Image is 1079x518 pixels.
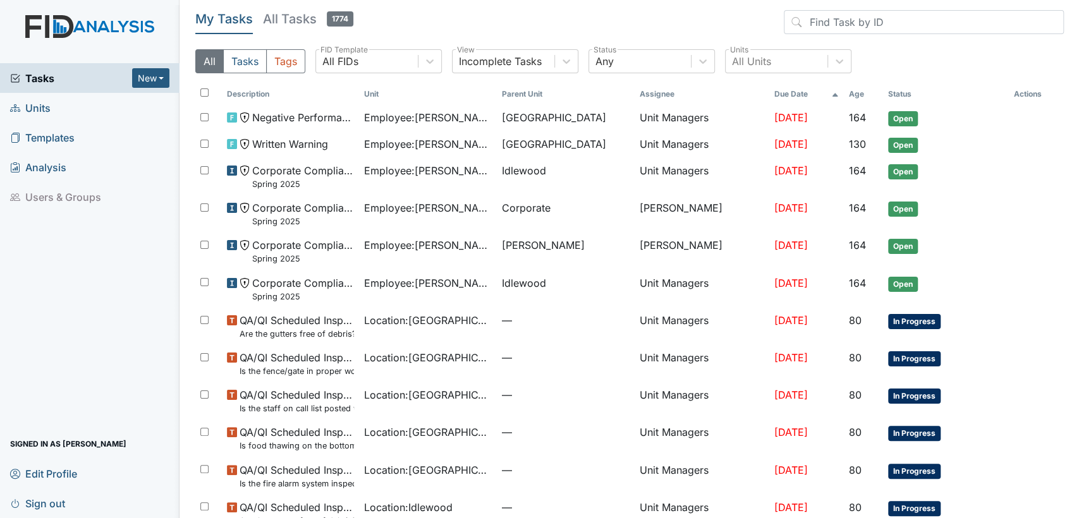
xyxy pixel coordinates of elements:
span: Written Warning [252,136,328,152]
span: 164 [849,111,866,124]
span: Signed in as [PERSON_NAME] [10,434,126,454]
span: Analysis [10,157,66,177]
th: Assignee [635,83,769,105]
span: [DATE] [774,239,808,251]
small: Spring 2025 [252,253,355,265]
span: Location : [GEOGRAPHIC_DATA] [364,350,492,365]
span: Open [888,202,918,217]
span: Units [10,98,51,117]
td: Unit Managers [635,105,769,131]
td: Unit Managers [635,308,769,345]
span: Employee : [PERSON_NAME] [364,200,492,215]
small: Is the fire alarm system inspection current? (document the date in the comment section) [240,478,355,490]
span: Edit Profile [10,464,77,483]
small: Spring 2025 [252,178,355,190]
span: [DATE] [774,464,808,476]
span: Idlewood [502,275,546,291]
button: All [195,49,224,73]
input: Toggle All Rows Selected [200,88,209,97]
div: Any [595,54,614,69]
td: [PERSON_NAME] [635,195,769,232]
th: Actions [1009,83,1064,105]
span: — [502,500,630,515]
h5: All Tasks [263,10,353,28]
span: — [502,387,630,402]
span: [GEOGRAPHIC_DATA] [502,110,606,125]
span: 80 [849,426,862,438]
th: Toggle SortBy [883,83,1009,105]
td: Unit Managers [635,345,769,382]
span: [DATE] [774,164,808,177]
a: Tasks [10,71,132,86]
span: — [502,350,630,365]
span: [DATE] [774,202,808,214]
div: Type filter [195,49,305,73]
span: Location : [GEOGRAPHIC_DATA] [364,462,492,478]
span: [DATE] [774,277,808,289]
span: Open [888,138,918,153]
span: [DATE] [774,388,808,401]
span: Corporate Compliance Spring 2025 [252,200,355,227]
span: 80 [849,464,862,476]
td: Unit Managers [635,419,769,457]
span: — [502,462,630,478]
span: Templates [10,128,75,147]
span: 164 [849,202,866,214]
th: Toggle SortBy [497,83,635,105]
span: Employee : [PERSON_NAME] [364,275,492,291]
span: Corporate Compliance Spring 2025 [252,163,355,190]
td: Unit Managers [635,457,769,495]
button: New [132,68,170,88]
th: Toggle SortBy [359,83,497,105]
td: Unit Managers [635,131,769,158]
td: Unit Managers [635,158,769,195]
input: Find Task by ID [784,10,1064,34]
span: Open [888,164,918,179]
span: Open [888,111,918,126]
span: QA/QI Scheduled Inspection Are the gutters free of debris? [240,313,355,340]
span: 80 [849,388,862,401]
span: [DATE] [774,501,808,514]
span: 164 [849,239,866,251]
span: Employee : [PERSON_NAME] [364,136,492,152]
span: Corporate Compliance Spring 2025 [252,275,355,303]
span: 164 [849,277,866,289]
span: QA/QI Scheduled Inspection Is the fence/gate in proper working condition? [240,350,355,377]
span: Employee : [PERSON_NAME], Janical [364,163,492,178]
button: Tags [266,49,305,73]
span: Employee : [PERSON_NAME] [364,238,492,253]
span: In Progress [888,388,941,404]
small: Spring 2025 [252,291,355,303]
span: In Progress [888,314,941,329]
div: All FIDs [322,54,358,69]
span: [GEOGRAPHIC_DATA] [502,136,606,152]
h5: My Tasks [195,10,253,28]
span: 1774 [327,11,353,27]
span: [DATE] [774,314,808,327]
td: Unit Managers [635,270,769,308]
span: Open [888,277,918,292]
span: Location : Idlewood [364,500,453,515]
small: Are the gutters free of debris? [240,328,355,340]
span: QA/QI Scheduled Inspection Is the fire alarm system inspection current? (document the date in the... [240,462,355,490]
div: Incomplete Tasks [459,54,542,69]
small: Is food thawing on the bottom shelf of the refrigerator within another container? [240,440,355,452]
span: Location : [GEOGRAPHIC_DATA] [364,425,492,440]
small: Is the fence/gate in proper working condition? [240,365,355,377]
div: All Units [732,54,771,69]
span: [DATE] [774,111,808,124]
td: Unit Managers [635,382,769,419]
span: [PERSON_NAME] [502,238,585,253]
span: [DATE] [774,426,808,438]
span: Employee : [PERSON_NAME] [364,110,492,125]
span: In Progress [888,351,941,366]
span: Idlewood [502,163,546,178]
span: QA/QI Scheduled Inspection Is food thawing on the bottom shelf of the refrigerator within another... [240,425,355,452]
span: 130 [849,138,866,150]
button: Tasks [223,49,267,73]
span: [DATE] [774,351,808,364]
small: Is the staff on call list posted with staff telephone numbers? [240,402,355,414]
span: Location : [GEOGRAPHIC_DATA] [364,387,492,402]
span: Negative Performance Review [252,110,355,125]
